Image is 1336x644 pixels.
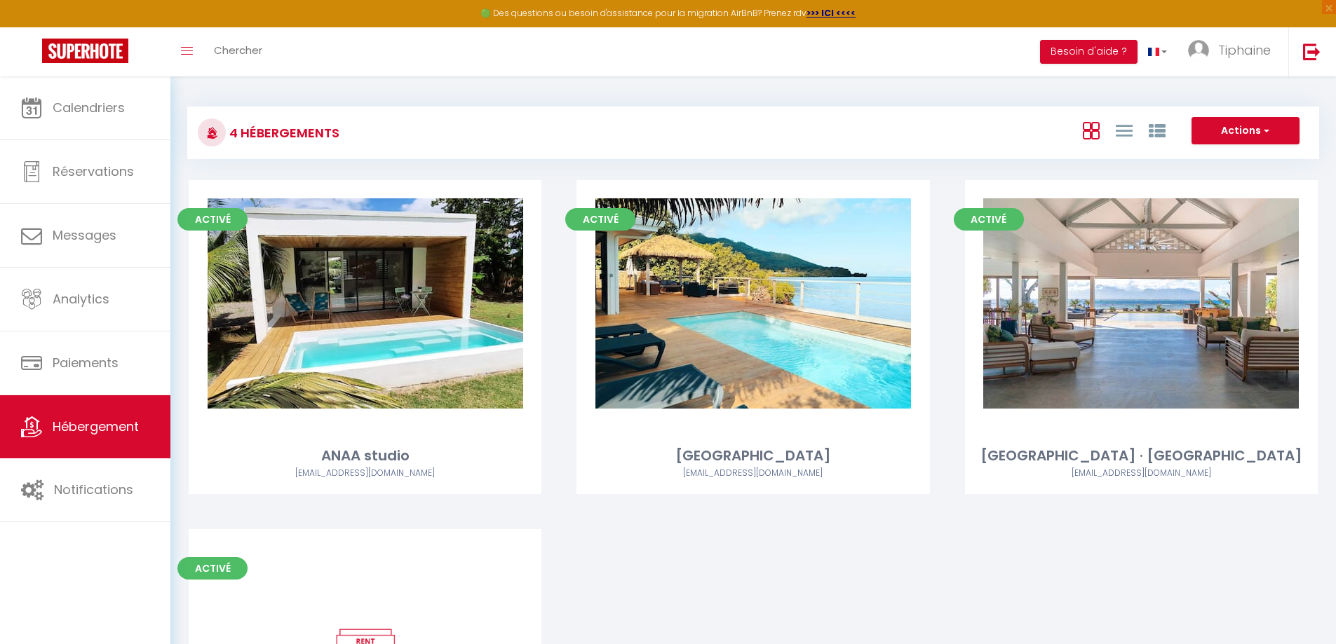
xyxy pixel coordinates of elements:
button: Besoin d'aide ? [1040,40,1138,64]
span: Activé [954,208,1024,231]
a: Vue en Box [1083,118,1100,142]
span: Chercher [214,43,262,57]
span: Notifications [54,481,133,498]
span: Réservations [53,163,134,180]
span: Analytics [53,290,109,308]
span: Paiements [53,354,119,371]
h3: 4 Hébergements [226,117,339,149]
span: Messages [53,226,116,244]
img: ... [1188,40,1209,61]
div: Airbnb [576,467,929,480]
span: Calendriers [53,99,125,116]
a: Chercher [203,27,273,76]
a: Vue en Liste [1116,118,1133,142]
div: Airbnb [965,467,1318,480]
img: Super Booking [42,39,128,63]
div: [GEOGRAPHIC_DATA] [576,445,929,467]
a: Vue par Groupe [1149,118,1166,142]
a: >>> ICI <<<< [807,7,856,19]
span: Activé [565,208,635,231]
img: logout [1303,43,1321,60]
div: Airbnb [189,467,541,480]
span: Activé [177,208,248,231]
button: Actions [1192,117,1300,145]
div: [GEOGRAPHIC_DATA] · [GEOGRAPHIC_DATA] [965,445,1318,467]
a: ... Tiphaine [1178,27,1288,76]
span: Activé [177,557,248,580]
div: ANAA studio [189,445,541,467]
span: Hébergement [53,418,139,435]
span: Tiphaine [1218,41,1271,59]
